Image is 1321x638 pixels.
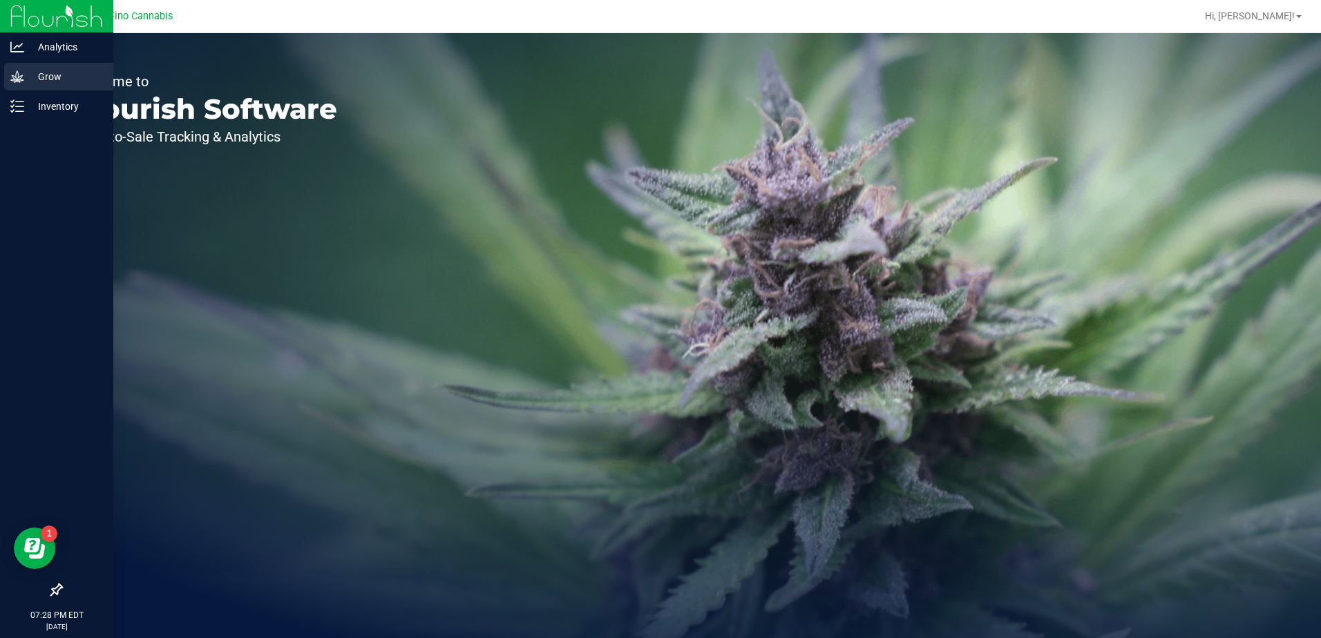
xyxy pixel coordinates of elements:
[6,621,107,632] p: [DATE]
[24,39,107,55] p: Analytics
[75,130,337,144] p: Seed-to-Sale Tracking & Analytics
[10,40,24,54] inline-svg: Analytics
[1205,10,1295,21] span: Hi, [PERSON_NAME]!
[24,68,107,85] p: Grow
[75,95,337,123] p: Flourish Software
[14,528,55,569] iframe: Resource center
[75,75,337,88] p: Welcome to
[10,70,24,84] inline-svg: Grow
[24,98,107,115] p: Inventory
[10,99,24,113] inline-svg: Inventory
[6,609,107,621] p: 07:28 PM EDT
[41,525,57,542] iframe: Resource center unread badge
[109,10,173,22] span: Fino Cannabis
